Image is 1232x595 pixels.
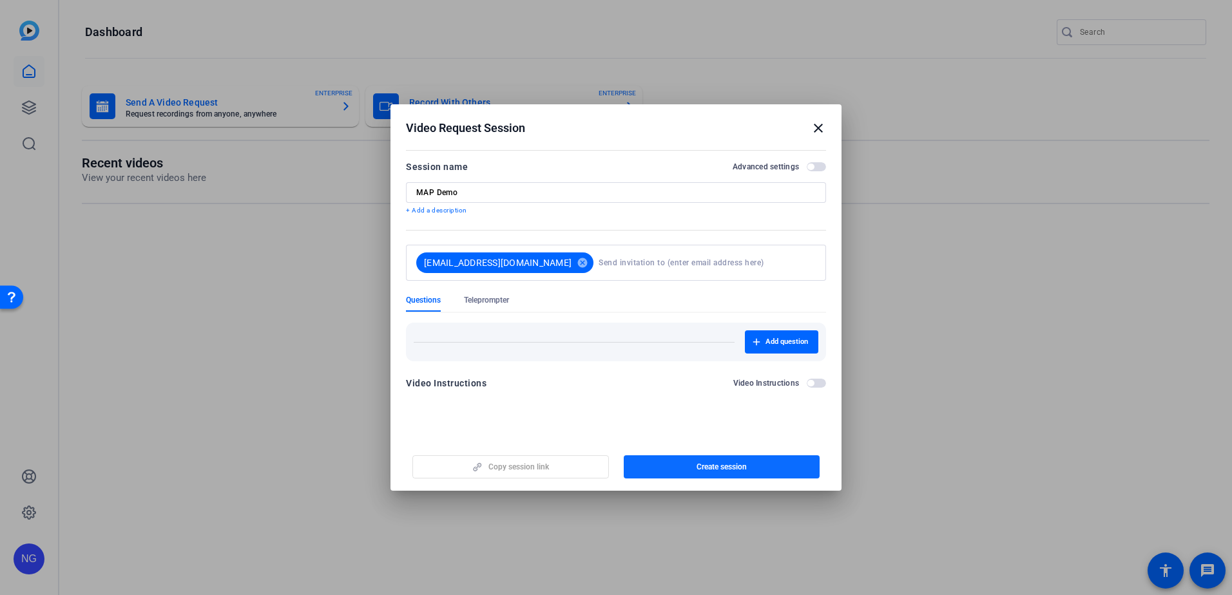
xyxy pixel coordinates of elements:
[697,462,747,472] span: Create session
[424,256,572,269] span: [EMAIL_ADDRESS][DOMAIN_NAME]
[811,120,826,136] mat-icon: close
[599,250,811,276] input: Send invitation to (enter email address here)
[733,162,799,172] h2: Advanced settings
[406,120,826,136] div: Video Request Session
[406,205,826,216] p: + Add a description
[572,257,593,269] mat-icon: cancel
[765,337,808,347] span: Add question
[406,295,441,305] span: Questions
[406,375,486,391] div: Video Instructions
[745,330,818,354] button: Add question
[733,378,800,388] h2: Video Instructions
[464,295,509,305] span: Teleprompter
[416,187,816,198] input: Enter Session Name
[624,455,820,478] button: Create session
[406,159,468,175] div: Session name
